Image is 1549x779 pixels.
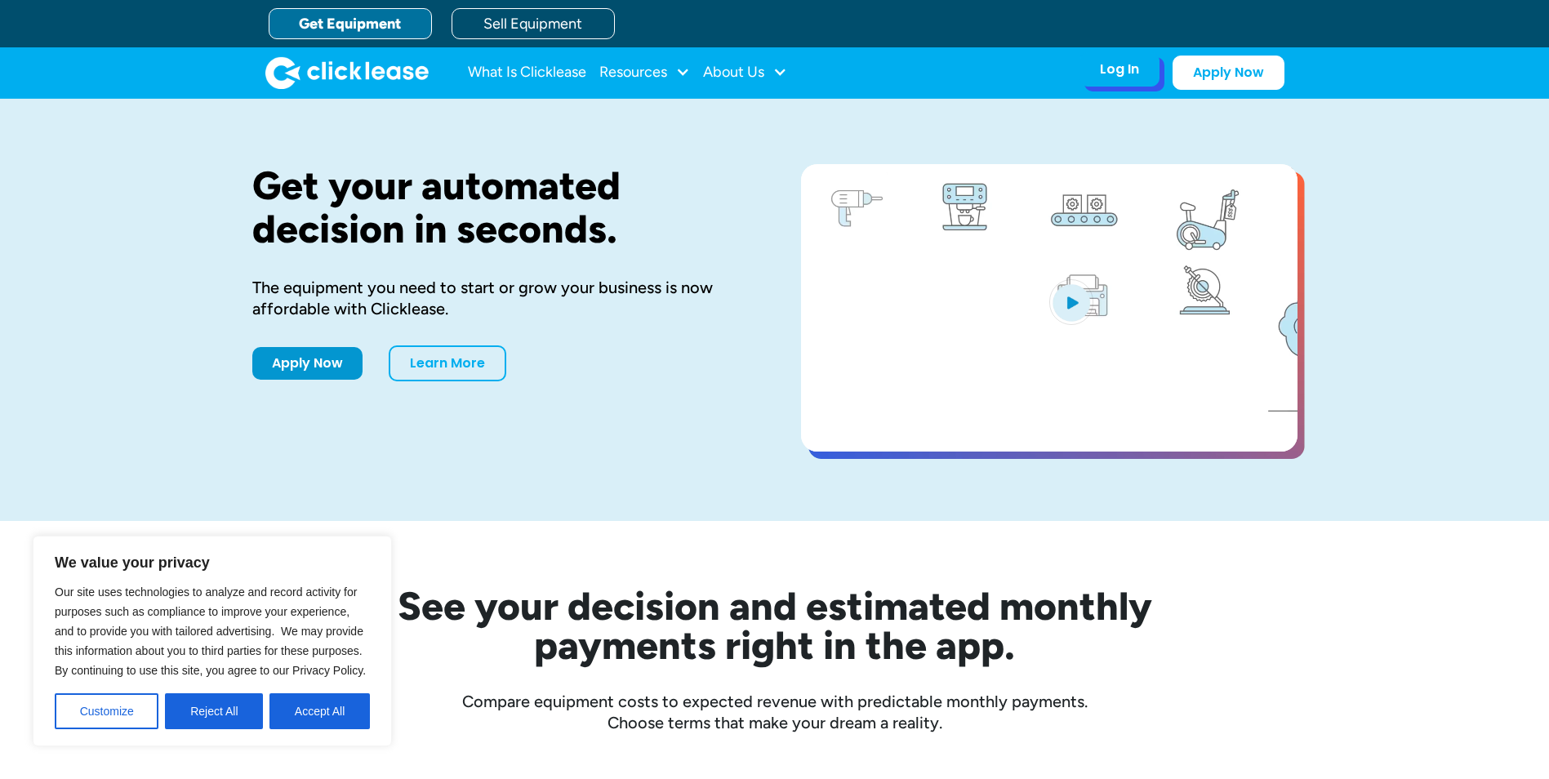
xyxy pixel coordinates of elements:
div: We value your privacy [33,536,392,746]
a: Sell Equipment [452,8,615,39]
a: What Is Clicklease [468,56,586,89]
div: The equipment you need to start or grow your business is now affordable with Clicklease. [252,277,749,319]
div: Log In [1100,61,1139,78]
a: Apply Now [252,347,363,380]
a: Apply Now [1173,56,1284,90]
p: We value your privacy [55,553,370,572]
h1: Get your automated decision in seconds. [252,164,749,251]
img: Clicklease logo [265,56,429,89]
a: Get Equipment [269,8,432,39]
h2: See your decision and estimated monthly payments right in the app. [318,586,1232,665]
button: Customize [55,693,158,729]
button: Accept All [269,693,370,729]
a: open lightbox [801,164,1298,452]
span: Our site uses technologies to analyze and record activity for purposes such as compliance to impr... [55,585,366,677]
a: Learn More [389,345,506,381]
img: Blue play button logo on a light blue circular background [1049,279,1093,325]
button: Reject All [165,693,263,729]
div: Resources [599,56,690,89]
div: Compare equipment costs to expected revenue with predictable monthly payments. Choose terms that ... [252,691,1298,733]
div: About Us [703,56,787,89]
a: home [265,56,429,89]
